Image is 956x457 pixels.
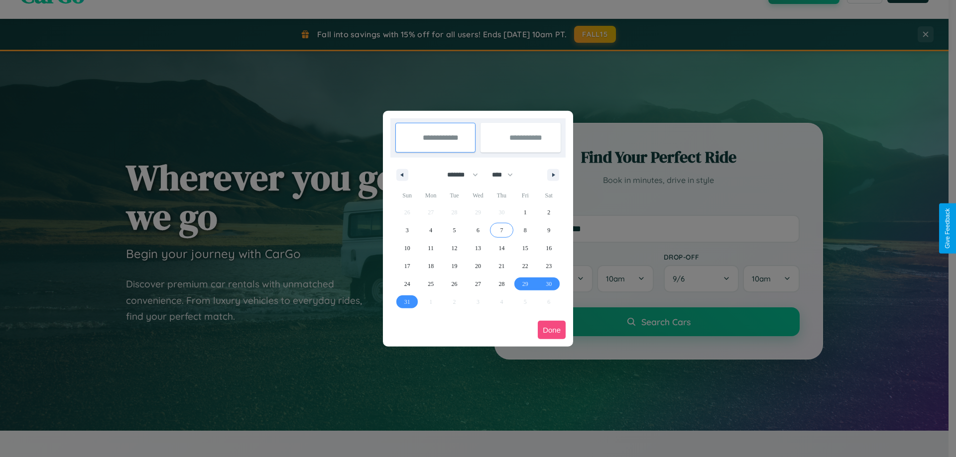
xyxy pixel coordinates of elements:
[404,275,410,293] span: 24
[546,257,552,275] span: 23
[537,275,561,293] button: 30
[513,187,537,203] span: Fri
[466,221,489,239] button: 6
[513,257,537,275] button: 22
[524,203,527,221] span: 1
[513,239,537,257] button: 15
[452,239,458,257] span: 12
[395,239,419,257] button: 10
[466,187,489,203] span: Wed
[475,239,481,257] span: 13
[443,257,466,275] button: 19
[538,321,566,339] button: Done
[452,275,458,293] span: 26
[466,257,489,275] button: 20
[490,239,513,257] button: 14
[443,239,466,257] button: 12
[522,257,528,275] span: 22
[419,239,442,257] button: 11
[522,275,528,293] span: 29
[419,221,442,239] button: 4
[490,187,513,203] span: Thu
[443,187,466,203] span: Tue
[490,257,513,275] button: 21
[395,293,419,311] button: 31
[453,221,456,239] span: 5
[522,239,528,257] span: 15
[428,275,434,293] span: 25
[547,203,550,221] span: 2
[513,221,537,239] button: 8
[429,221,432,239] span: 4
[443,275,466,293] button: 26
[395,187,419,203] span: Sun
[428,239,434,257] span: 11
[395,221,419,239] button: 3
[513,203,537,221] button: 1
[537,203,561,221] button: 2
[490,221,513,239] button: 7
[498,239,504,257] span: 14
[466,275,489,293] button: 27
[537,257,561,275] button: 23
[395,275,419,293] button: 24
[419,275,442,293] button: 25
[404,257,410,275] span: 17
[477,221,479,239] span: 6
[944,208,951,249] div: Give Feedback
[475,257,481,275] span: 20
[537,221,561,239] button: 9
[406,221,409,239] span: 3
[395,257,419,275] button: 17
[537,239,561,257] button: 16
[452,257,458,275] span: 19
[404,239,410,257] span: 10
[466,239,489,257] button: 13
[513,275,537,293] button: 29
[537,187,561,203] span: Sat
[490,275,513,293] button: 28
[547,221,550,239] span: 9
[428,257,434,275] span: 18
[546,275,552,293] span: 30
[546,239,552,257] span: 16
[524,221,527,239] span: 8
[419,187,442,203] span: Mon
[498,257,504,275] span: 21
[419,257,442,275] button: 18
[500,221,503,239] span: 7
[498,275,504,293] span: 28
[443,221,466,239] button: 5
[404,293,410,311] span: 31
[475,275,481,293] span: 27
